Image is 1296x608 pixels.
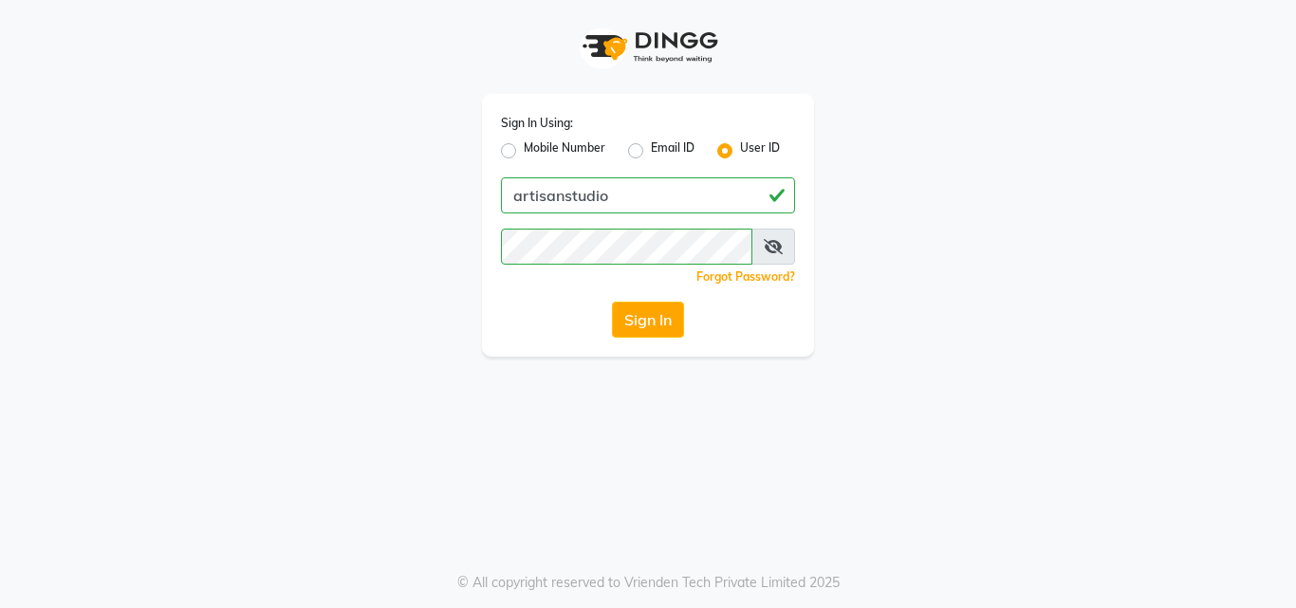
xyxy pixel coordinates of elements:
label: User ID [740,139,780,162]
input: Username [501,229,752,265]
input: Username [501,177,795,213]
button: Sign In [612,302,684,338]
label: Mobile Number [524,139,605,162]
img: logo1.svg [572,19,724,75]
label: Sign In Using: [501,115,573,132]
label: Email ID [651,139,694,162]
a: Forgot Password? [696,269,795,284]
